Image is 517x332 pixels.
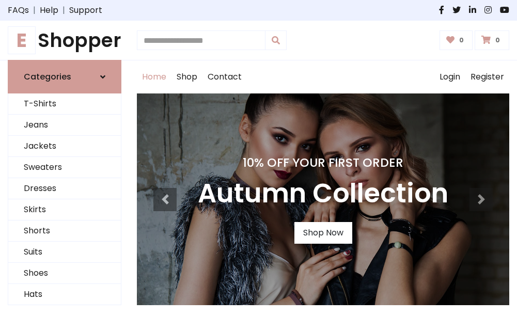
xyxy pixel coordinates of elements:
[171,60,202,93] a: Shop
[202,60,247,93] a: Contact
[8,157,121,178] a: Sweaters
[8,115,121,136] a: Jeans
[58,4,69,17] span: |
[8,178,121,199] a: Dresses
[8,26,36,54] span: E
[493,36,503,45] span: 0
[29,4,40,17] span: |
[137,60,171,93] a: Home
[8,199,121,220] a: Skirts
[434,60,465,93] a: Login
[8,29,121,52] a: EShopper
[8,263,121,284] a: Shoes
[8,29,121,52] h1: Shopper
[198,155,448,170] h4: 10% Off Your First Order
[465,60,509,93] a: Register
[8,220,121,242] a: Shorts
[8,136,121,157] a: Jackets
[69,4,102,17] a: Support
[8,242,121,263] a: Suits
[8,4,29,17] a: FAQs
[440,30,473,50] a: 0
[198,178,448,210] h3: Autumn Collection
[8,284,121,305] a: Hats
[8,60,121,93] a: Categories
[8,93,121,115] a: T-Shirts
[24,72,71,82] h6: Categories
[457,36,466,45] span: 0
[294,222,352,244] a: Shop Now
[40,4,58,17] a: Help
[475,30,509,50] a: 0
